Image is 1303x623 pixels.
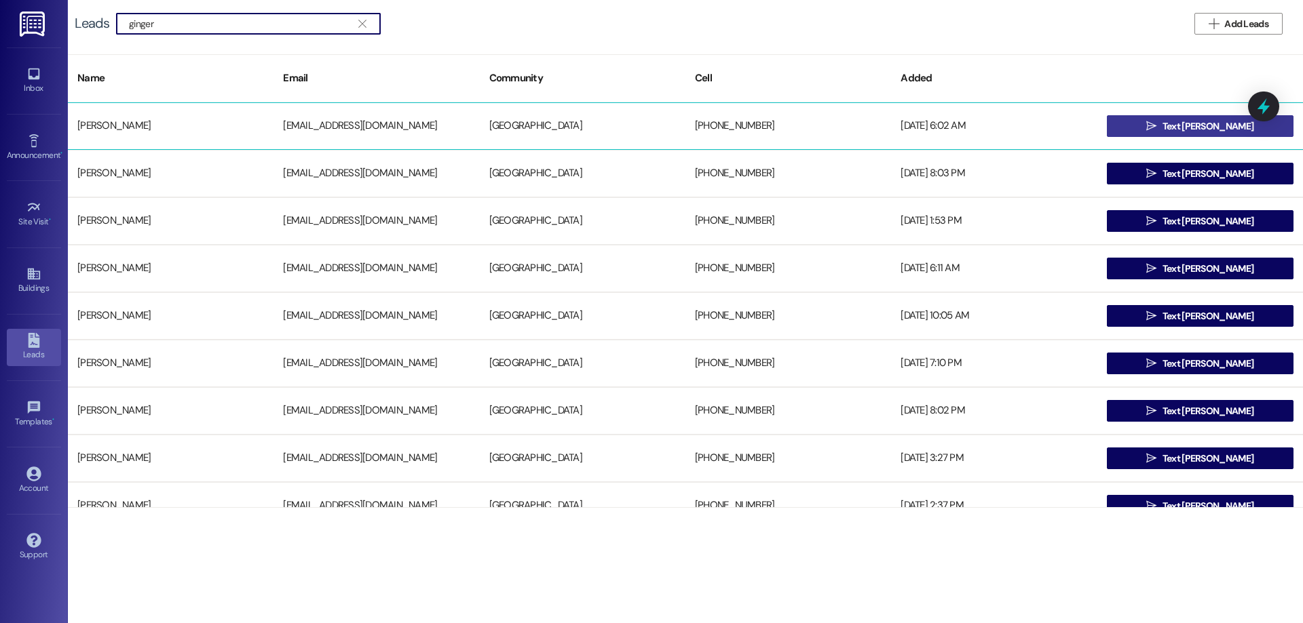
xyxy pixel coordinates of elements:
[7,329,61,365] a: Leads
[1107,210,1293,232] button: Text [PERSON_NAME]
[52,415,54,424] span: •
[480,160,685,187] div: [GEOGRAPHIC_DATA]
[1224,17,1268,31] span: Add Leads
[68,207,273,235] div: [PERSON_NAME]
[685,492,891,519] div: [PHONE_NUMBER]
[1107,400,1293,422] button: Text [PERSON_NAME]
[273,350,479,377] div: [EMAIL_ADDRESS][DOMAIN_NAME]
[685,160,891,187] div: [PHONE_NUMBER]
[685,62,891,95] div: Cell
[1146,500,1156,511] i: 
[1209,18,1219,29] i: 
[480,62,685,95] div: Community
[1146,168,1156,179] i: 
[273,492,479,519] div: [EMAIL_ADDRESS][DOMAIN_NAME]
[68,62,273,95] div: Name
[273,207,479,235] div: [EMAIL_ADDRESS][DOMAIN_NAME]
[891,397,1097,424] div: [DATE] 8:02 PM
[1146,453,1156,464] i: 
[68,255,273,282] div: [PERSON_NAME]
[1146,216,1156,226] i: 
[1163,119,1253,134] span: Text [PERSON_NAME]
[480,492,685,519] div: [GEOGRAPHIC_DATA]
[68,160,273,187] div: [PERSON_NAME]
[273,302,479,329] div: [EMAIL_ADDRESS][DOMAIN_NAME]
[891,160,1097,187] div: [DATE] 8:03 PM
[7,396,61,433] a: Templates •
[685,302,891,329] div: [PHONE_NUMBER]
[1163,167,1253,181] span: Text [PERSON_NAME]
[891,350,1097,377] div: [DATE] 7:10 PM
[1146,405,1156,416] i: 
[1107,258,1293,279] button: Text [PERSON_NAME]
[273,445,479,472] div: [EMAIL_ADDRESS][DOMAIN_NAME]
[7,62,61,99] a: Inbox
[480,207,685,235] div: [GEOGRAPHIC_DATA]
[480,350,685,377] div: [GEOGRAPHIC_DATA]
[7,529,61,565] a: Support
[1107,115,1293,137] button: Text [PERSON_NAME]
[1163,309,1253,323] span: Text [PERSON_NAME]
[352,14,373,34] button: Clear text
[273,113,479,140] div: [EMAIL_ADDRESS][DOMAIN_NAME]
[68,445,273,472] div: [PERSON_NAME]
[273,160,479,187] div: [EMAIL_ADDRESS][DOMAIN_NAME]
[480,302,685,329] div: [GEOGRAPHIC_DATA]
[273,397,479,424] div: [EMAIL_ADDRESS][DOMAIN_NAME]
[685,397,891,424] div: [PHONE_NUMBER]
[60,148,62,158] span: •
[68,350,273,377] div: [PERSON_NAME]
[1146,310,1156,321] i: 
[891,62,1097,95] div: Added
[273,62,479,95] div: Email
[7,262,61,299] a: Buildings
[49,215,51,224] span: •
[20,12,48,37] img: ResiDesk Logo
[1163,214,1253,228] span: Text [PERSON_NAME]
[129,14,352,33] input: Search name/email/community (quotes for exact match e.g. "John Smith")
[1146,263,1156,274] i: 
[68,397,273,424] div: [PERSON_NAME]
[1194,13,1283,35] button: Add Leads
[1163,451,1253,466] span: Text [PERSON_NAME]
[480,255,685,282] div: [GEOGRAPHIC_DATA]
[891,255,1097,282] div: [DATE] 6:11 AM
[7,196,61,233] a: Site Visit •
[480,397,685,424] div: [GEOGRAPHIC_DATA]
[68,302,273,329] div: [PERSON_NAME]
[68,113,273,140] div: [PERSON_NAME]
[358,18,366,29] i: 
[1163,499,1253,513] span: Text [PERSON_NAME]
[7,462,61,499] a: Account
[1146,121,1156,132] i: 
[685,113,891,140] div: [PHONE_NUMBER]
[891,445,1097,472] div: [DATE] 3:27 PM
[685,255,891,282] div: [PHONE_NUMBER]
[273,255,479,282] div: [EMAIL_ADDRESS][DOMAIN_NAME]
[68,492,273,519] div: [PERSON_NAME]
[1163,262,1253,276] span: Text [PERSON_NAME]
[891,302,1097,329] div: [DATE] 10:05 AM
[75,16,109,31] div: Leads
[1107,447,1293,469] button: Text [PERSON_NAME]
[480,113,685,140] div: [GEOGRAPHIC_DATA]
[1146,358,1156,369] i: 
[891,492,1097,519] div: [DATE] 2:37 PM
[685,350,891,377] div: [PHONE_NUMBER]
[685,207,891,235] div: [PHONE_NUMBER]
[685,445,891,472] div: [PHONE_NUMBER]
[891,113,1097,140] div: [DATE] 6:02 AM
[1107,353,1293,374] button: Text [PERSON_NAME]
[1107,305,1293,327] button: Text [PERSON_NAME]
[1163,404,1253,418] span: Text [PERSON_NAME]
[1107,163,1293,184] button: Text [PERSON_NAME]
[1107,495,1293,517] button: Text [PERSON_NAME]
[891,207,1097,235] div: [DATE] 1:53 PM
[1163,357,1253,371] span: Text [PERSON_NAME]
[480,445,685,472] div: [GEOGRAPHIC_DATA]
